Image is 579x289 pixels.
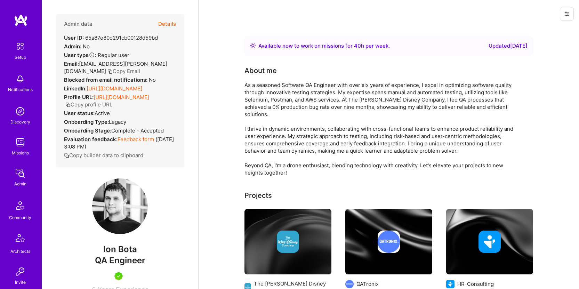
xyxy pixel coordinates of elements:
[92,178,148,234] img: User Avatar
[244,81,523,176] div: As a seasoned Software QA Engineer with over six years of experience, I excel in optimizing softw...
[489,42,528,50] div: Updated [DATE]
[15,54,26,61] div: Setup
[345,209,432,274] img: cover
[64,51,129,59] div: Regular user
[64,76,156,83] div: No
[13,39,27,54] img: setup
[345,280,354,288] img: Company logo
[64,119,109,125] strong: Onboarding Type:
[13,104,27,118] img: discovery
[95,255,145,265] span: QA Engineer
[95,110,110,117] span: Active
[9,214,31,221] div: Community
[64,34,84,41] strong: User ID:
[15,279,26,286] div: Invite
[64,136,176,150] div: ( [DATE] 3:08 PM )
[64,52,96,58] strong: User type :
[158,14,176,34] button: Details
[356,280,379,288] div: QATronix
[94,94,149,101] a: [URL][DOMAIN_NAME]
[13,166,27,180] img: admin teamwork
[111,127,164,134] span: Complete - Accepted
[354,42,361,49] span: 40
[114,272,123,280] img: A.Teamer in Residence
[64,153,69,158] i: icon Copy
[277,231,299,253] img: Company logo
[10,118,30,126] div: Discovery
[64,43,81,50] strong: Admin:
[244,65,277,76] div: About me
[479,231,501,253] img: Company logo
[14,180,26,187] div: Admin
[10,248,30,255] div: Architects
[64,61,167,74] span: [EMAIL_ADDRESS][PERSON_NAME][DOMAIN_NAME]
[64,61,79,67] strong: Email:
[118,136,154,143] a: Feedback form
[89,52,95,58] i: Help
[13,135,27,149] img: teamwork
[64,110,95,117] strong: User status:
[457,280,494,288] div: HR-Consulting
[87,85,142,92] a: [URL][DOMAIN_NAME]
[378,231,400,253] img: Company logo
[12,197,29,214] img: Community
[250,43,256,48] img: Availability
[107,69,113,74] i: icon Copy
[65,102,71,107] i: icon Copy
[64,152,143,159] button: Copy builder data to clipboard
[56,244,184,255] span: Ion Bota
[244,190,272,201] div: Projects
[64,136,118,143] strong: Evaluation feedback:
[64,94,94,101] strong: Profile URL:
[446,280,455,288] img: Company logo
[64,43,90,50] div: No
[109,119,126,125] span: legacy
[14,14,28,26] img: logo
[13,72,27,86] img: bell
[8,86,33,93] div: Notifications
[64,34,158,41] div: 65a87e80d291cb00128d59bd
[13,265,27,279] img: Invite
[258,42,390,50] div: Available now to work on missions for h per week .
[64,127,111,134] strong: Onboarding Stage:
[64,77,149,83] strong: Blocked from email notifications:
[64,85,87,92] strong: LinkedIn:
[64,21,93,27] h4: Admin data
[244,209,331,274] img: cover
[12,231,29,248] img: Architects
[107,67,140,75] button: Copy Email
[446,209,533,274] img: cover
[12,149,29,156] div: Missions
[65,101,112,108] button: Copy profile URL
